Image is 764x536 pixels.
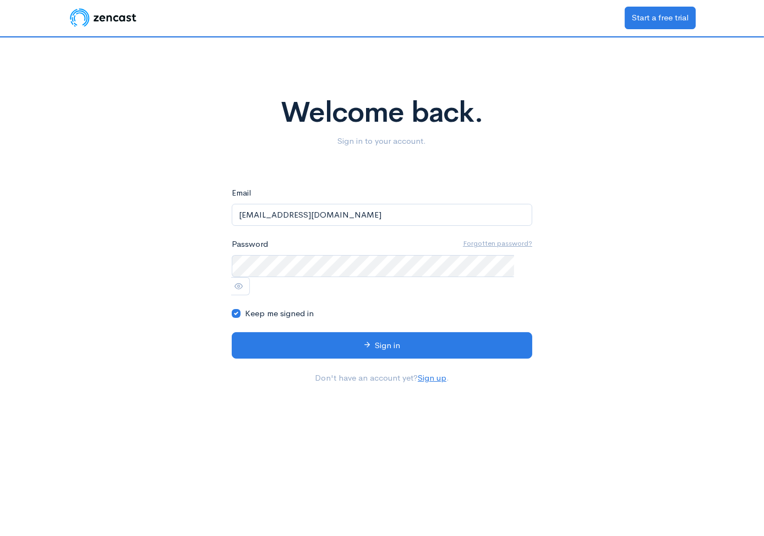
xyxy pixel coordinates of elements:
[68,7,138,29] img: ZenCast Logo
[232,238,268,251] label: Password
[232,204,532,226] input: name@example.com
[232,372,532,385] p: Don't have an account yet? .
[625,7,696,29] a: Start a free trial
[232,187,251,199] label: Email
[245,307,314,320] label: Keep me signed in
[232,332,532,359] button: Sign in
[75,97,689,128] h1: Welcome back.
[418,372,446,383] a: Sign up
[463,239,532,248] u: Forgotten password?
[75,135,689,148] p: Sign in to your account.
[463,238,532,249] a: Forgotten password?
